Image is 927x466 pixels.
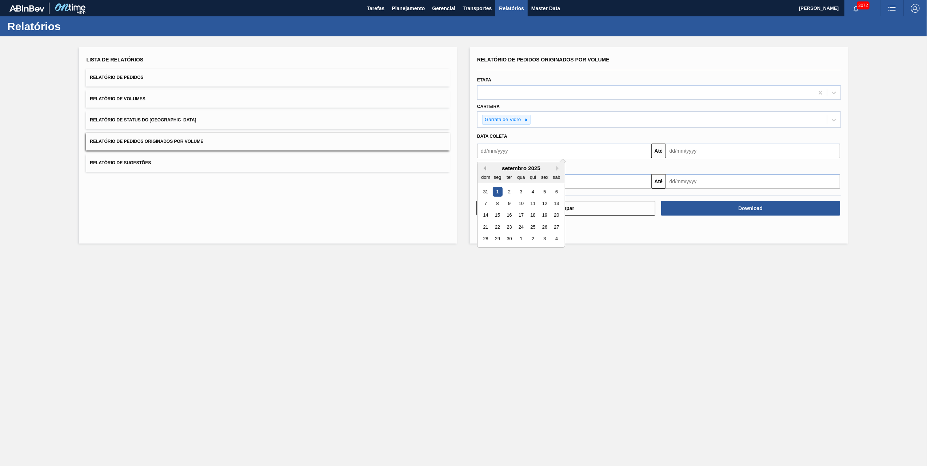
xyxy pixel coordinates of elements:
button: Limpar [476,201,655,216]
div: Choose sexta-feira, 12 de setembro de 2025 [540,198,550,208]
button: Até [651,144,666,158]
div: Choose quarta-feira, 10 de setembro de 2025 [516,198,526,208]
img: userActions [888,4,896,13]
img: TNhmsLtSVTkK8tSr43FrP2fwEKptu5GPRR3wAAAABJRU5ErkJggg== [9,5,44,12]
div: month 2025-09 [480,186,562,245]
div: Choose quarta-feira, 3 de setembro de 2025 [516,187,526,197]
div: Choose sexta-feira, 3 de outubro de 2025 [540,234,550,244]
button: Download [661,201,840,216]
div: Choose quinta-feira, 2 de outubro de 2025 [528,234,538,244]
div: Choose terça-feira, 16 de setembro de 2025 [504,210,514,220]
div: Choose segunda-feira, 15 de setembro de 2025 [493,210,503,220]
div: Choose sábado, 4 de outubro de 2025 [552,234,562,244]
div: Choose quarta-feira, 1 de outubro de 2025 [516,234,526,244]
button: Notificações [844,3,868,13]
button: Relatório de Volumes [86,90,450,108]
span: Lista de Relatórios [86,57,143,63]
div: Choose sábado, 13 de setembro de 2025 [552,198,562,208]
input: dd/mm/yyyy [666,144,840,158]
div: qui [528,172,538,182]
button: Previous Month [481,166,486,171]
button: Next Month [556,166,561,171]
div: Choose quarta-feira, 24 de setembro de 2025 [516,222,526,232]
div: Choose sexta-feira, 26 de setembro de 2025 [540,222,550,232]
div: Choose segunda-feira, 22 de setembro de 2025 [493,222,503,232]
div: setembro 2025 [478,165,565,171]
div: Choose sábado, 27 de setembro de 2025 [552,222,562,232]
div: Choose quinta-feira, 4 de setembro de 2025 [528,187,538,197]
div: Choose sábado, 20 de setembro de 2025 [552,210,562,220]
button: Relatório de Sugestões [86,154,450,172]
label: Etapa [477,77,491,83]
div: qua [516,172,526,182]
div: Garrafa de Vidro [483,115,522,124]
button: Até [651,174,666,189]
span: 3072 [857,1,870,9]
img: Logout [911,4,920,13]
span: Relatório de Pedidos [90,75,143,80]
div: Choose segunda-feira, 1 de setembro de 2025 [493,187,503,197]
span: Relatório de Volumes [90,96,145,101]
div: Choose quinta-feira, 11 de setembro de 2025 [528,198,538,208]
div: ter [504,172,514,182]
div: Choose sexta-feira, 19 de setembro de 2025 [540,210,550,220]
div: Choose domingo, 14 de setembro de 2025 [481,210,491,220]
div: seg [493,172,503,182]
span: Gerencial [432,4,456,13]
div: Choose terça-feira, 23 de setembro de 2025 [504,222,514,232]
span: Relatórios [499,4,524,13]
div: Choose sexta-feira, 5 de setembro de 2025 [540,187,550,197]
span: Tarefas [367,4,385,13]
span: Planejamento [392,4,425,13]
span: Relatório de Sugestões [90,160,151,165]
span: Master Data [531,4,560,13]
div: Choose domingo, 28 de setembro de 2025 [481,234,491,244]
span: Relatório de Pedidos Originados por Volume [90,139,203,144]
div: Choose segunda-feira, 29 de setembro de 2025 [493,234,503,244]
div: Choose sábado, 6 de setembro de 2025 [552,187,562,197]
div: Choose terça-feira, 30 de setembro de 2025 [504,234,514,244]
div: sab [552,172,562,182]
button: Relatório de Pedidos [86,69,450,87]
span: Relatório de Pedidos Originados por Volume [477,57,610,63]
input: dd/mm/yyyy [477,144,651,158]
div: Choose quarta-feira, 17 de setembro de 2025 [516,210,526,220]
div: Choose terça-feira, 9 de setembro de 2025 [504,198,514,208]
div: Choose quinta-feira, 18 de setembro de 2025 [528,210,538,220]
div: Choose domingo, 21 de setembro de 2025 [481,222,491,232]
div: sex [540,172,550,182]
span: Data coleta [477,134,507,139]
button: Relatório de Pedidos Originados por Volume [86,133,450,150]
button: Relatório de Status do [GEOGRAPHIC_DATA] [86,111,450,129]
label: Carteira [477,104,500,109]
div: Choose domingo, 7 de setembro de 2025 [481,198,491,208]
input: dd/mm/yyyy [666,174,840,189]
div: Choose terça-feira, 2 de setembro de 2025 [504,187,514,197]
div: Choose quinta-feira, 25 de setembro de 2025 [528,222,538,232]
div: Choose domingo, 31 de agosto de 2025 [481,187,491,197]
h1: Relatórios [7,22,136,31]
span: Relatório de Status do [GEOGRAPHIC_DATA] [90,117,196,122]
div: Choose segunda-feira, 8 de setembro de 2025 [493,198,503,208]
span: Transportes [463,4,492,13]
div: dom [481,172,491,182]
